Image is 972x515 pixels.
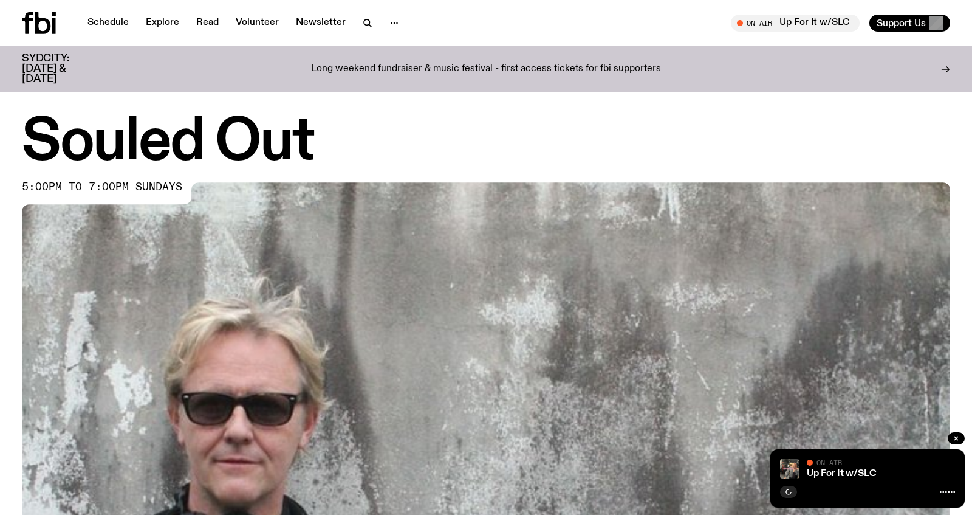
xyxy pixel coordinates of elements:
a: Schedule [80,15,136,32]
a: Up For It w/SLC [807,469,877,479]
button: On AirUp For It w/SLC [731,15,860,32]
a: Volunteer [228,15,286,32]
a: Read [189,15,226,32]
span: 5:00pm to 7:00pm sundays [22,182,182,192]
span: On Air [816,458,842,466]
p: Long weekend fundraiser & music festival - first access tickets for fbi supporters [311,64,661,75]
span: Support Us [877,18,926,29]
h1: Souled Out [22,116,950,170]
h3: SYDCITY: [DATE] & [DATE] [22,54,100,85]
button: Support Us [869,15,950,32]
a: Explore [139,15,187,32]
a: Newsletter [289,15,353,32]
